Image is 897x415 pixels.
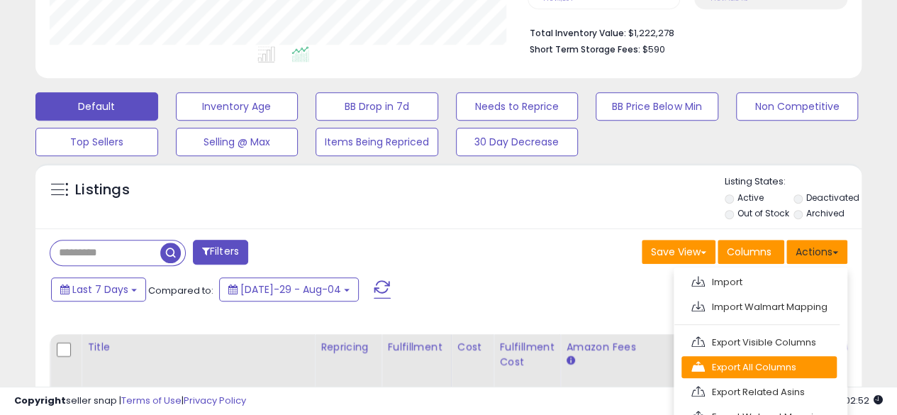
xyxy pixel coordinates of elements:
a: Export Visible Columns [681,331,837,353]
button: Inventory Age [176,92,299,121]
small: Amazon Fees. [566,355,574,367]
label: Deactivated [806,192,859,204]
label: Active [737,192,763,204]
button: BB Drop in 7d [316,92,438,121]
div: Fulfillment Cost [499,340,554,370]
button: Columns [718,240,784,264]
button: Filters [193,240,248,265]
div: Cost [457,340,488,355]
a: Export All Columns [681,356,837,378]
a: Export Related Asins [681,381,837,403]
label: Archived [806,207,845,219]
span: 2025-08-12 02:52 GMT [823,394,883,407]
span: Last 7 Days [72,282,128,297]
span: [DATE]-29 - Aug-04 [240,282,341,297]
button: Save View [642,240,715,264]
button: [DATE]-29 - Aug-04 [219,277,359,301]
div: Repricing [321,340,375,355]
span: Columns [727,245,771,259]
button: Non Competitive [736,92,859,121]
a: Import [681,271,837,293]
div: Fulfillment [387,340,445,355]
span: Compared to: [148,284,213,297]
a: Import Walmart Mapping [681,296,837,318]
button: Items Being Repriced [316,128,438,156]
a: Privacy Policy [184,394,246,407]
h5: Listings [75,180,130,200]
div: Title [87,340,308,355]
button: BB Price Below Min [596,92,718,121]
button: Default [35,92,158,121]
b: Total Inventory Value: [530,27,626,39]
button: Actions [786,240,847,264]
div: seller snap | | [14,394,246,408]
button: Selling @ Max [176,128,299,156]
p: Listing States: [725,175,862,189]
b: Short Term Storage Fees: [530,43,640,55]
button: Last 7 Days [51,277,146,301]
button: Top Sellers [35,128,158,156]
div: Amazon Fees [566,340,689,355]
strong: Copyright [14,394,66,407]
span: $590 [642,43,665,56]
label: Out of Stock [737,207,789,219]
button: Needs to Reprice [456,92,579,121]
a: Terms of Use [121,394,182,407]
li: $1,222,278 [530,23,837,40]
button: 30 Day Decrease [456,128,579,156]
